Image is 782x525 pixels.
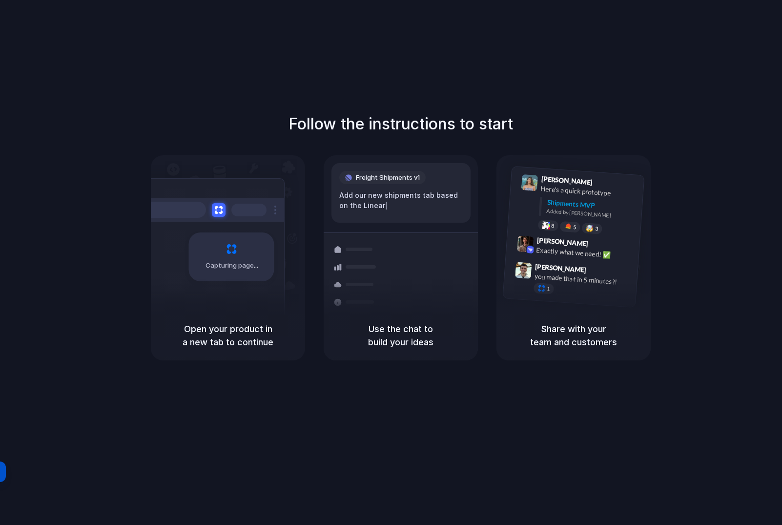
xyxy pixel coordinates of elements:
h1: Follow the instructions to start [288,112,513,136]
div: 🤯 [586,225,594,232]
span: 9:42 AM [591,239,611,251]
h5: Use the chat to build your ideas [335,322,466,349]
div: Add our new shipments tab based on the Linear [339,190,463,211]
span: [PERSON_NAME] [541,173,593,188]
span: 9:41 AM [596,178,616,189]
div: you made that in 5 minutes?! [534,271,632,288]
div: Shipments MVP [547,197,637,213]
div: Exactly what we need! ✅ [536,245,634,261]
h5: Open your product in a new tab to continue [163,322,293,349]
span: 5 [573,224,576,230]
span: 9:47 AM [589,266,609,277]
span: 1 [547,286,550,292]
span: 3 [595,226,598,231]
span: [PERSON_NAME] [535,261,587,275]
div: Here's a quick prototype [540,183,638,200]
span: Freight Shipments v1 [356,173,420,183]
span: Capturing page [206,261,260,271]
div: Added by [PERSON_NAME] [546,207,636,221]
h5: Share with your team and customers [508,322,639,349]
span: [PERSON_NAME] [536,234,588,249]
span: 8 [551,223,555,228]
